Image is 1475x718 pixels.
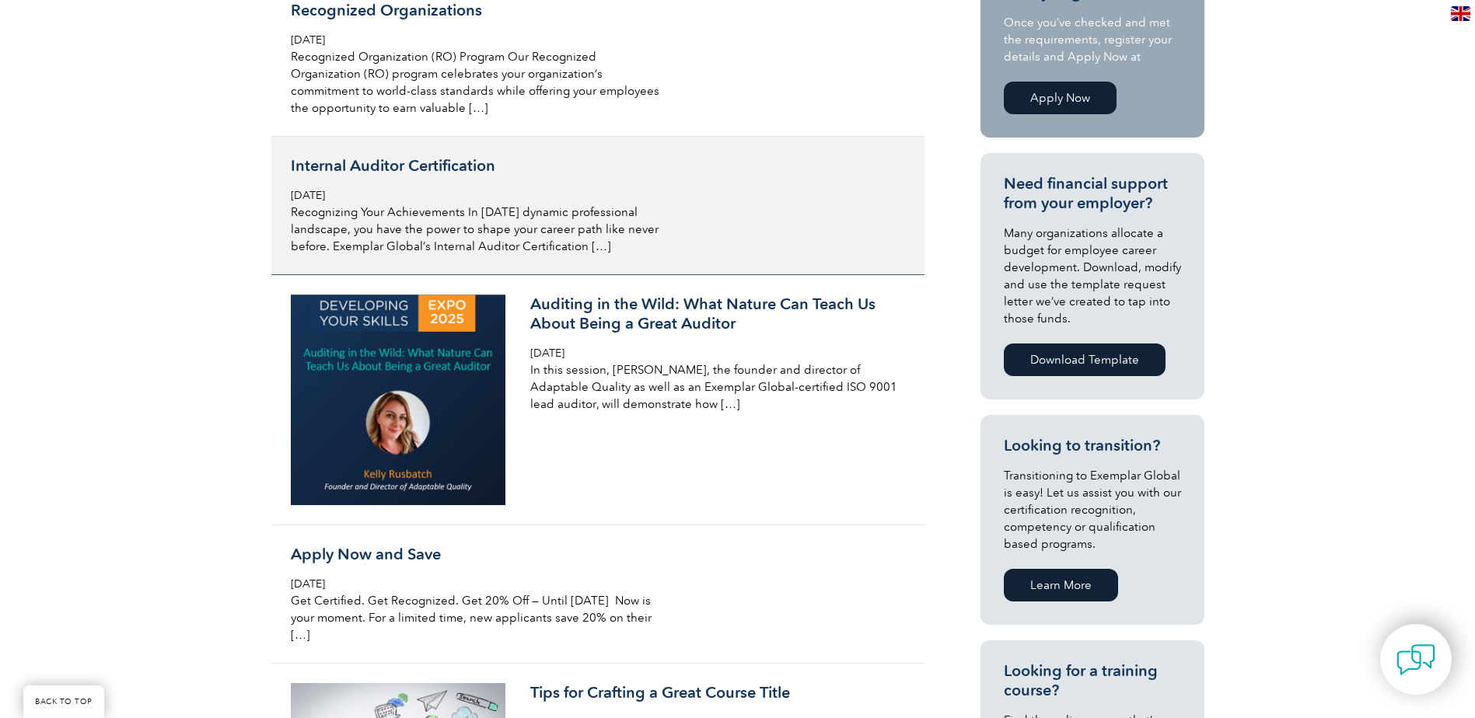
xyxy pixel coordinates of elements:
img: Screenshot-2025-03-17-120347-300x294.png [291,295,506,505]
a: Internal Auditor Certification [DATE] Recognizing Your Achievements In [DATE] dynamic professiona... [271,137,924,275]
img: en [1451,6,1470,21]
p: In this session, [PERSON_NAME], the founder and director of Adaptable Quality as well as an Exemp... [530,361,899,413]
span: [DATE] [291,33,325,47]
a: Auditing in the Wild: What Nature Can Teach Us About Being a Great Auditor [DATE] In this session... [271,275,924,525]
span: [DATE] [530,347,564,360]
h3: Apply Now and Save [291,545,659,564]
h3: Tips for Crafting a Great Course Title [530,683,899,702]
h3: Internal Auditor Certification [291,156,659,176]
span: [DATE] [291,577,325,591]
a: BACK TO TOP [23,685,104,718]
p: Get Certified. Get Recognized. Get 20% Off — Until [DATE] Now is your moment. For a limited time,... [291,592,659,643]
a: Download Template [1004,343,1166,376]
p: Recognizing Your Achievements In [DATE] dynamic professional landscape, you have the power to sha... [291,204,659,255]
h3: Looking to transition? [1004,436,1181,455]
p: Many organizations allocate a budget for employee career development. Download, modify and use th... [1004,225,1181,327]
a: Apply Now [1004,82,1117,114]
a: Apply Now and Save [DATE] Get Certified. Get Recognized. Get 20% Off — Until [DATE] Now is your m... [271,525,924,664]
h3: Looking for a training course? [1004,661,1181,700]
h3: Auditing in the Wild: What Nature Can Teach Us About Being a Great Auditor [530,295,899,333]
a: Learn More [1004,569,1118,601]
span: [DATE] [291,189,325,202]
p: Transitioning to Exemplar Global is easy! Let us assist you with our certification recognition, c... [1004,467,1181,552]
p: Recognized Organization (RO) Program Our Recognized Organization (RO) program celebrates your org... [291,48,659,117]
p: Once you’ve checked and met the requirements, register your details and Apply Now at [1004,14,1181,65]
h3: Need financial support from your employer? [1004,174,1181,213]
img: contact-chat.png [1396,640,1435,679]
